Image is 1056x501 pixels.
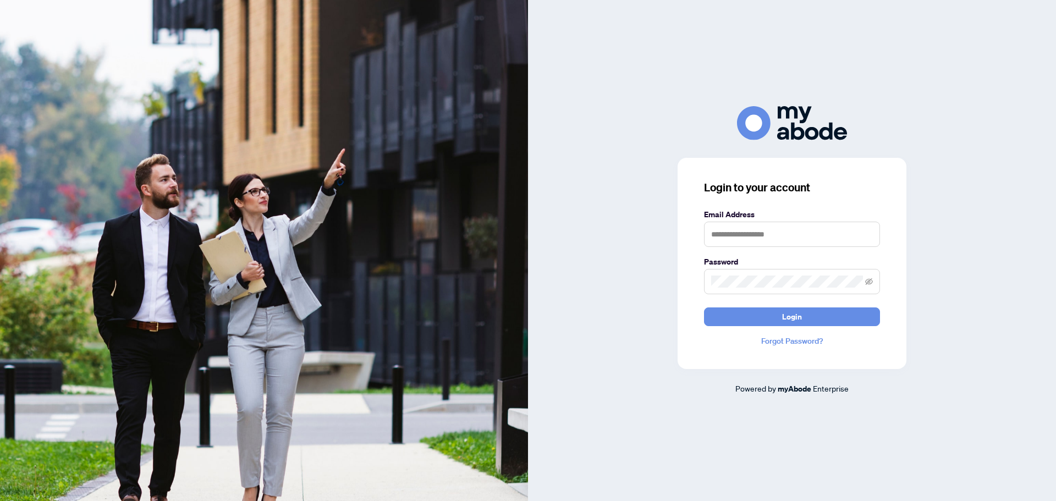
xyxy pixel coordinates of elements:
[865,278,873,285] span: eye-invisible
[704,256,880,268] label: Password
[813,383,849,393] span: Enterprise
[704,180,880,195] h3: Login to your account
[704,208,880,221] label: Email Address
[782,308,802,326] span: Login
[737,106,847,140] img: ma-logo
[778,383,811,395] a: myAbode
[704,335,880,347] a: Forgot Password?
[735,383,776,393] span: Powered by
[704,307,880,326] button: Login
